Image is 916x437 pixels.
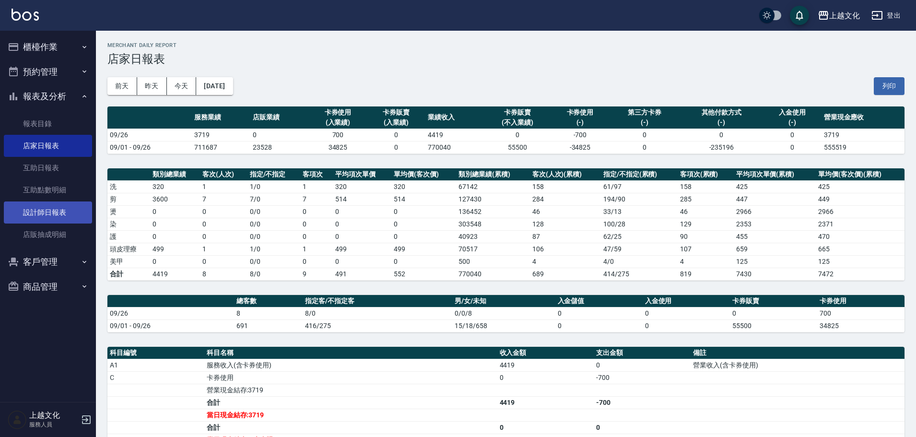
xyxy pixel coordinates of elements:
[553,118,607,128] div: (-)
[250,129,309,141] td: 0
[817,319,904,332] td: 34825
[200,180,247,193] td: 1
[456,168,529,181] th: 類別總業績(累積)
[682,107,761,118] div: 其他付款方式
[678,180,734,193] td: 158
[765,107,819,118] div: 入金使用
[456,268,529,280] td: 770040
[150,268,200,280] td: 4419
[192,106,250,129] th: 服務業績
[234,319,303,332] td: 691
[150,180,200,193] td: 320
[107,243,150,255] td: 頭皮理療
[204,347,497,359] th: 科目名稱
[601,168,678,181] th: 指定/不指定(累積)
[814,6,864,25] button: 上越文化
[611,107,677,118] div: 第三方卡券
[816,193,904,205] td: 449
[4,201,92,224] a: 設計師日報表
[497,347,594,359] th: 收入金額
[369,118,423,128] div: (入業績)
[200,205,247,218] td: 0
[734,230,816,243] td: 455
[391,268,456,280] td: 552
[816,268,904,280] td: 7472
[311,118,365,128] div: (入業績)
[333,268,391,280] td: 491
[555,307,643,319] td: 0
[107,52,904,66] h3: 店家日報表
[4,224,92,246] a: 店販抽成明細
[167,77,197,95] button: 今天
[682,118,761,128] div: (-)
[790,6,809,25] button: save
[247,205,301,218] td: 0 / 0
[486,118,549,128] div: (不入業績)
[247,243,301,255] td: 1 / 0
[868,7,904,24] button: 登出
[678,193,734,205] td: 285
[107,255,150,268] td: 美甲
[551,141,610,154] td: -34825
[300,255,333,268] td: 0
[391,218,456,230] td: 0
[678,218,734,230] td: 129
[816,168,904,181] th: 單均價(客次價)(累積)
[391,168,456,181] th: 單均價(客次價)
[425,141,484,154] td: 770040
[530,268,601,280] td: 689
[300,193,333,205] td: 7
[816,230,904,243] td: 470
[530,218,601,230] td: 128
[107,230,150,243] td: 護
[150,243,200,255] td: 499
[594,347,691,359] th: 支出金額
[4,35,92,59] button: 櫃檯作業
[456,230,529,243] td: 40923
[730,295,817,307] th: 卡券販賣
[204,371,497,384] td: 卡券使用
[691,347,904,359] th: 備註
[107,141,192,154] td: 09/01 - 09/26
[4,249,92,274] button: 客戶管理
[250,106,309,129] th: 店販業績
[678,243,734,255] td: 107
[200,193,247,205] td: 7
[456,205,529,218] td: 136452
[452,319,555,332] td: 15/18/658
[452,307,555,319] td: 0/0/8
[555,295,643,307] th: 入金儲值
[107,106,904,154] table: a dense table
[8,410,27,429] img: Person
[247,218,301,230] td: 0 / 0
[643,319,730,332] td: 0
[734,180,816,193] td: 425
[484,141,551,154] td: 55500
[594,396,691,409] td: -700
[250,141,309,154] td: 23528
[107,193,150,205] td: 剪
[333,255,391,268] td: 0
[609,129,680,141] td: 0
[456,243,529,255] td: 70517
[150,230,200,243] td: 0
[601,218,678,230] td: 100 / 28
[816,255,904,268] td: 125
[333,180,391,193] td: 320
[456,218,529,230] td: 303548
[204,396,497,409] td: 合計
[763,129,822,141] td: 0
[333,193,391,205] td: 514
[300,230,333,243] td: 0
[484,129,551,141] td: 0
[150,218,200,230] td: 0
[817,295,904,307] th: 卡券使用
[300,268,333,280] td: 9
[678,255,734,268] td: 4
[200,255,247,268] td: 0
[391,230,456,243] td: 0
[200,230,247,243] td: 0
[247,230,301,243] td: 0 / 0
[204,384,497,396] td: 營業現金結存:3719
[247,180,301,193] td: 1 / 0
